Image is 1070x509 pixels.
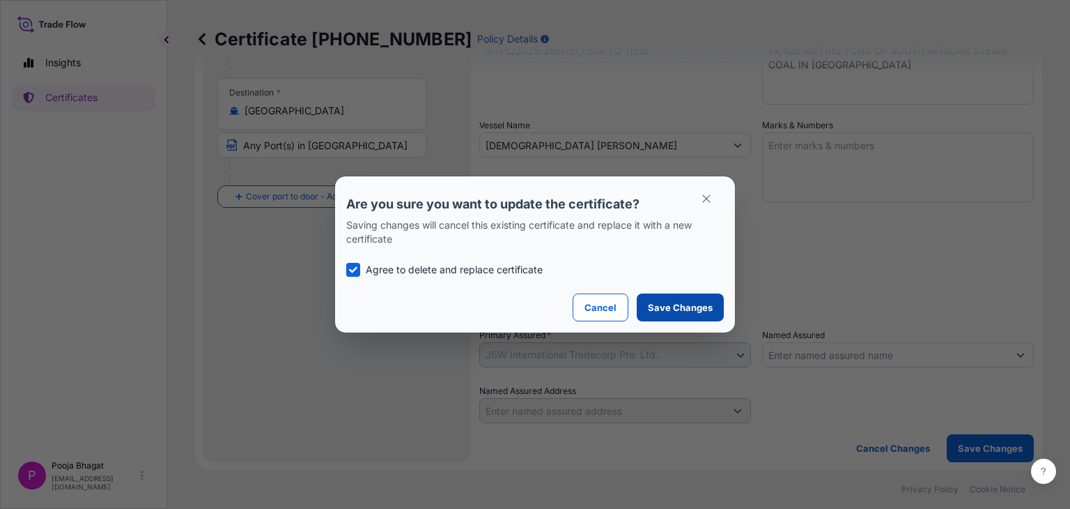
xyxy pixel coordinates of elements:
[346,218,724,246] p: Saving changes will cancel this existing certificate and replace it with a new certificate
[584,301,617,314] p: Cancel
[573,294,628,321] button: Cancel
[366,263,543,277] p: Agree to delete and replace certificate
[346,196,724,213] p: Are you sure you want to update the certificate?
[648,301,713,314] p: Save Changes
[637,294,724,321] button: Save Changes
